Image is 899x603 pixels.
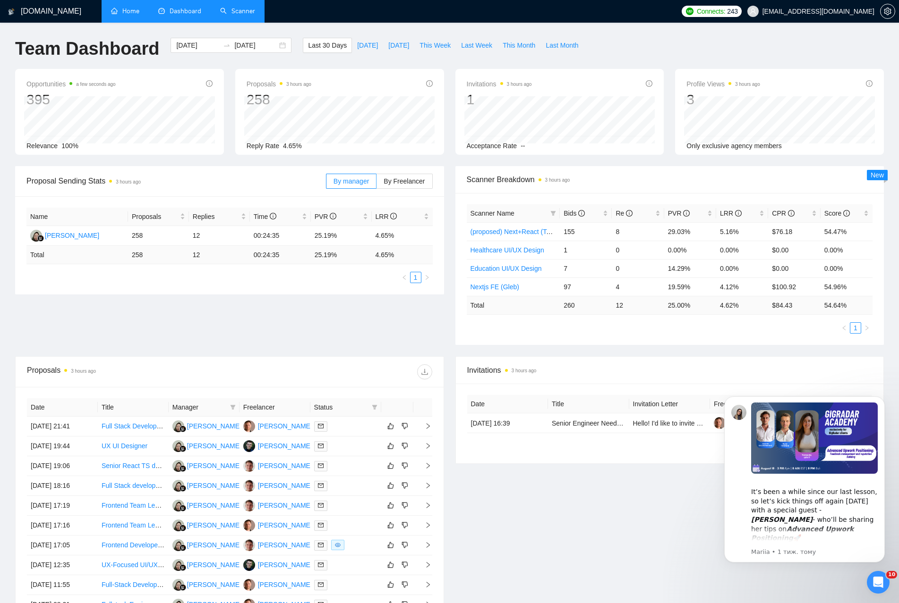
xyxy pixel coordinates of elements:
td: 258 [128,226,189,246]
img: TZ [243,539,255,551]
span: -- [521,142,525,150]
a: Senior Engineer Needed for HR Platform Development Using Directus CMS [552,419,774,427]
img: logo [8,4,15,19]
a: UX UI Designer [102,442,147,450]
td: 5.16% [716,222,768,241]
span: info-circle [735,210,742,217]
span: dislike [402,482,408,489]
span: Re [616,209,633,217]
a: setting [880,8,895,15]
div: Proposals [27,364,230,379]
span: Scanner Name [471,209,514,217]
span: like [387,442,394,450]
button: dislike [399,440,411,452]
a: R[PERSON_NAME] [172,501,241,509]
span: mail [318,582,324,587]
a: AL[PERSON_NAME] [243,442,312,449]
td: 4 [612,277,664,296]
span: CPR [772,209,794,217]
p: Message from Mariia, sent 1 тиж. тому [41,166,168,174]
span: dislike [402,581,408,588]
span: LRR [376,213,397,220]
th: Replies [189,208,250,226]
span: Only exclusive agency members [686,142,782,150]
span: dislike [402,422,408,430]
div: [PERSON_NAME] [187,540,241,550]
span: 4.65% [283,142,302,150]
img: gigradar-bm.png [180,525,186,531]
a: Frontend Team Lead: React 18+ & Next.js 13+ for High-Performance Crypto Trading UI [102,502,357,509]
th: Manager [169,398,240,417]
button: like [385,420,396,432]
div: [PERSON_NAME] [187,520,241,530]
span: dislike [402,462,408,469]
span: info-circle [390,213,397,219]
a: GS[PERSON_NAME] [243,422,312,429]
a: Education UI/UX Design [471,265,542,272]
td: 0.00% [821,241,873,259]
span: Profile Views [686,78,760,90]
span: dislike [402,521,408,529]
a: (proposed) Next+React (Taras) [471,228,562,235]
div: [PERSON_NAME] [258,441,312,451]
time: 3 hours ago [545,177,570,183]
div: [PERSON_NAME] [187,500,241,511]
span: [DATE] [357,40,378,50]
td: 00:24:35 [250,246,311,264]
div: 395 [26,91,116,109]
span: New [871,171,884,179]
span: Invitations [467,364,873,376]
div: 258 [247,91,311,109]
span: info-circle [578,210,585,217]
td: 0.00% [716,259,768,277]
span: 10 [886,571,897,578]
span: 100% [61,142,78,150]
a: TZ[PERSON_NAME] [243,501,312,509]
span: mail [318,463,324,469]
li: Next Page [861,322,873,334]
i: Advanced Upwork Positioning [41,143,144,160]
div: [PERSON_NAME] [187,441,241,451]
img: R [30,230,42,242]
img: gigradar-bm.png [180,485,186,492]
span: mail [318,562,324,568]
span: Connects: [697,6,725,17]
img: gigradar-bm.png [180,544,186,551]
img: R [172,519,184,531]
span: setting [881,8,895,15]
span: info-circle [866,80,873,87]
div: [PERSON_NAME] [258,560,312,570]
img: GS [243,420,255,432]
li: Next Page [421,272,433,283]
span: info-circle [206,80,213,87]
button: [DATE] [352,38,383,53]
a: R[PERSON_NAME] [172,580,241,588]
span: By manager [334,177,369,185]
span: filter [228,400,238,414]
span: info-circle [330,213,336,219]
a: 1 [850,323,861,333]
span: Scanner Breakdown [467,174,873,185]
th: Invitation Letter [629,395,711,413]
li: Previous Page [839,322,850,334]
span: Proposals [247,78,311,90]
button: download [417,364,432,379]
span: dashboard [158,8,165,14]
button: left [399,272,410,283]
button: like [385,460,396,471]
span: dislike [402,541,408,549]
time: 3 hours ago [286,82,311,87]
td: $100.92 [768,277,820,296]
span: mail [318,423,324,429]
a: homeHome [111,7,139,15]
img: gigradar-bm.png [180,445,186,452]
span: info-circle [843,210,850,217]
a: Full Stack developer - React.js, Node.js [102,482,217,489]
a: R[PERSON_NAME] [172,442,241,449]
div: [PERSON_NAME] [45,230,99,241]
span: Proposals [132,211,178,222]
th: Date [27,398,98,417]
a: Healthcare UI/UX Design [471,246,544,254]
span: Replies [193,211,239,222]
td: 8 [612,222,664,241]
